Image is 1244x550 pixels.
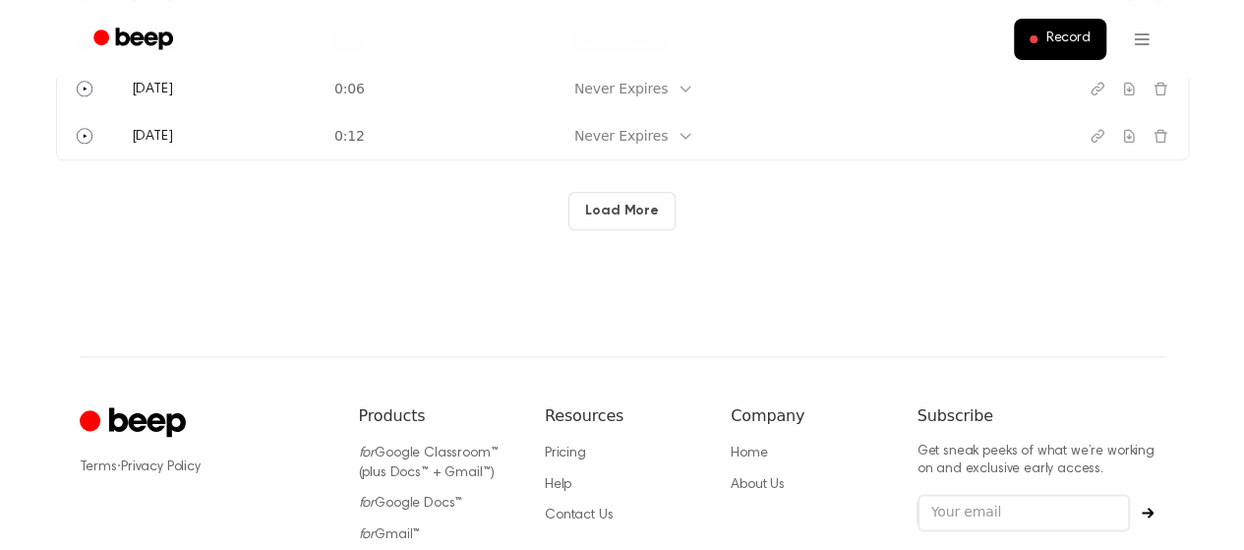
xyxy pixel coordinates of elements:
a: About Us [731,478,785,492]
button: Load More [568,192,676,230]
input: Your email [918,494,1130,531]
td: 0:12 [323,112,553,159]
button: Subscribe [1130,507,1165,519]
div: Never Expires [574,126,668,147]
i: for [359,528,376,542]
h6: Products [359,404,513,428]
span: Record [1045,31,1090,48]
button: Download recording [1113,73,1145,104]
button: Delete recording [1145,73,1176,104]
a: Privacy Policy [121,460,201,474]
button: Play [69,120,100,152]
a: Terms [80,460,117,474]
span: [DATE] [132,83,173,96]
i: for [359,497,376,511]
button: Play [69,73,100,104]
a: forGoogle Docs™ [359,497,463,511]
a: forGmail™ [359,528,421,542]
p: Get sneak peeks of what we’re working on and exclusive early access. [918,444,1165,478]
button: Copy link [1082,120,1113,152]
h6: Company [731,404,885,428]
button: Copy link [1082,73,1113,104]
button: Delete recording [1145,120,1176,152]
button: Open menu [1118,16,1165,63]
td: 0:06 [323,65,553,112]
a: Cruip [80,404,191,443]
h6: Resources [545,404,699,428]
a: forGoogle Classroom™ (plus Docs™ + Gmail™) [359,447,499,480]
div: · [80,458,327,477]
a: Help [545,478,571,492]
div: Never Expires [574,79,668,99]
a: Pricing [545,447,586,460]
a: Home [731,447,767,460]
button: Record [1014,19,1105,60]
span: [DATE] [132,130,173,144]
a: Contact Us [545,509,613,522]
button: Download recording [1113,120,1145,152]
a: Beep [80,21,191,59]
i: for [359,447,376,460]
h6: Subscribe [918,404,1165,428]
